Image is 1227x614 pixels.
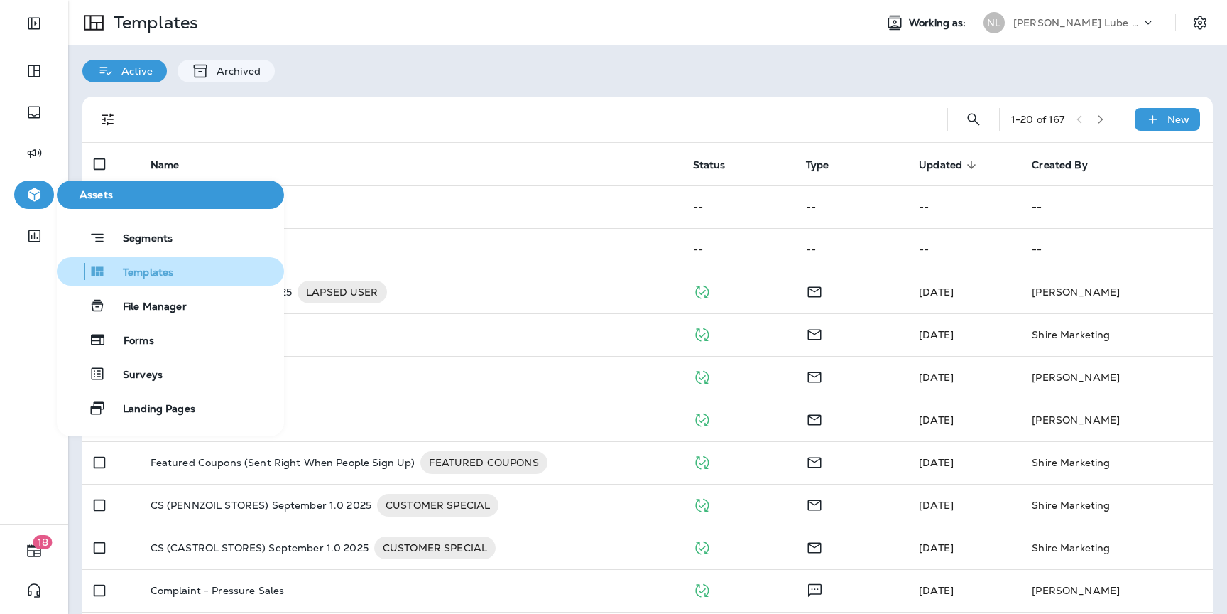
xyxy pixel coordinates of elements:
[1020,484,1213,527] td: Shire Marketing
[919,456,954,469] span: Shire Marketing
[693,412,711,425] span: Published
[14,9,54,38] button: Expand Sidebar
[806,159,829,171] span: Type
[151,494,371,517] p: CS (PENNZOIL STORES) September 1.0 2025
[806,540,823,553] span: Email
[682,228,795,271] td: --
[57,325,284,354] button: Forms
[806,327,823,340] span: Email
[983,12,1005,33] div: NL
[693,583,711,596] span: Published
[151,159,180,171] span: Name
[57,223,284,252] button: Segments
[62,189,278,201] span: Assets
[377,498,498,512] span: CUSTOMER SPECIAL
[108,12,198,33] p: Templates
[806,284,823,297] span: Email
[33,535,53,549] span: 18
[107,335,154,348] span: Forms
[420,456,547,470] span: FEATURED COUPONS
[57,360,284,388] button: Surveys
[57,181,284,209] button: Assets
[1020,441,1213,484] td: Shire Marketing
[1032,159,1087,171] span: Created By
[1013,17,1141,28] p: [PERSON_NAME] Lube Centers, Inc
[151,451,415,474] p: Featured Coupons (Sent Right When People Sign Up)
[806,370,823,382] span: Email
[682,185,795,228] td: --
[209,65,261,77] p: Archived
[919,414,954,426] span: Jennifer Welch
[1167,114,1189,125] p: New
[1020,399,1213,441] td: [PERSON_NAME]
[1020,527,1213,569] td: Shire Marketing
[151,537,369,559] p: CS (CASTROL STORES) September 1.0 2025
[693,370,711,382] span: Published
[106,301,187,314] span: File Manager
[693,327,711,340] span: Published
[919,542,954,554] span: Logan Chugg
[909,17,969,29] span: Working as:
[57,291,284,320] button: File Manager
[298,285,387,299] span: LAPSED USER
[806,497,823,510] span: Email
[693,540,711,553] span: Published
[1020,228,1213,271] td: --
[919,159,962,171] span: Updated
[907,228,1020,271] td: --
[374,541,496,555] span: CUSTOMER SPECIAL
[919,584,954,597] span: Jennifer Welch
[919,371,954,384] span: Jennifer Welch
[795,185,907,228] td: --
[57,257,284,286] button: Templates
[693,284,711,297] span: Published
[907,185,1020,228] td: --
[919,328,954,341] span: Logan Chugg
[114,65,153,77] p: Active
[106,266,173,280] span: Templates
[959,105,988,134] button: Search Templates
[1020,185,1213,228] td: --
[806,412,823,425] span: Email
[806,455,823,468] span: Email
[1020,356,1213,399] td: [PERSON_NAME]
[919,499,954,512] span: Logan Chugg
[1020,313,1213,356] td: Shire Marketing
[806,583,824,596] span: Text
[57,394,284,422] button: Landing Pages
[919,286,954,298] span: Logan Chugg
[151,585,285,596] p: Complaint - Pressure Sales
[693,455,711,468] span: Published
[106,232,173,247] span: Segments
[106,403,195,416] span: Landing Pages
[1187,10,1213,36] button: Settings
[693,497,711,510] span: Published
[1011,114,1065,125] div: 1 - 20 of 167
[106,369,163,382] span: Surveys
[795,228,907,271] td: --
[94,105,122,134] button: Filters
[1020,271,1213,313] td: [PERSON_NAME]
[1020,569,1213,612] td: [PERSON_NAME]
[693,159,726,171] span: Status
